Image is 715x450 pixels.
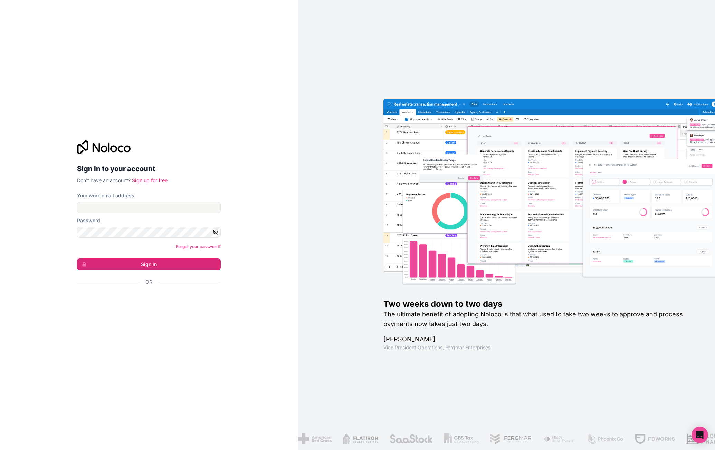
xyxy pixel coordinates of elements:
[444,433,479,444] img: /assets/gbstax-C-GtDUiK.png
[74,293,219,308] iframe: Sign in with Google Button
[176,244,221,249] a: Forgot your password?
[298,433,331,444] img: /assets/american-red-cross-BAupjrZR.png
[635,433,675,444] img: /assets/fdworks-Bi04fVtw.png
[389,433,433,444] img: /assets/saastock-C6Zbiodz.png
[342,433,378,444] img: /assets/flatiron-C8eUkumj.png
[383,334,693,344] h1: [PERSON_NAME]
[383,344,693,351] h1: Vice President Operations , Fergmar Enterprises
[145,278,152,285] span: Or
[77,227,221,238] input: Password
[132,177,168,183] a: Sign up for free
[77,217,100,224] label: Password
[383,310,693,329] h2: The ultimate benefit of adopting Noloco is that what used to take two weeks to approve and proces...
[586,433,623,444] img: /assets/phoenix-BREaitsQ.png
[383,299,693,310] h1: Two weeks down to two days
[77,163,221,175] h2: Sign in to your account
[77,192,134,199] label: Your work email address
[77,202,221,213] input: Email address
[77,258,221,270] button: Sign in
[77,177,131,183] span: Don't have an account?
[543,433,575,444] img: /assets/fiera-fwj2N5v4.png
[490,433,532,444] img: /assets/fergmar-CudnrXN5.png
[692,427,708,443] div: Open Intercom Messenger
